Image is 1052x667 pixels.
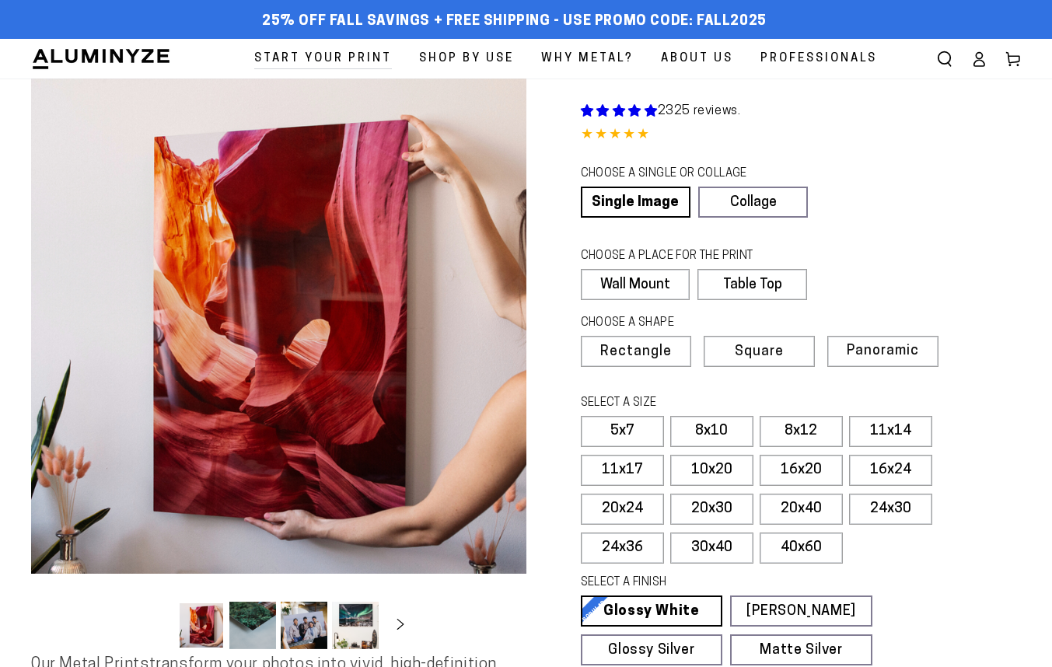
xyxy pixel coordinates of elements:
[581,494,664,525] label: 20x24
[760,455,843,486] label: 16x20
[243,39,404,79] a: Start Your Print
[581,187,690,218] a: Single Image
[31,79,526,654] media-gallery: Gallery Viewer
[670,533,753,564] label: 30x40
[178,602,225,649] button: Load image 1 in gallery view
[581,315,795,332] legend: CHOOSE A SHAPE
[581,166,794,183] legend: CHOOSE A SINGLE OR COLLAGE
[332,602,379,649] button: Load image 4 in gallery view
[383,608,418,642] button: Slide right
[529,39,645,79] a: Why Metal?
[849,416,932,447] label: 11x14
[254,48,392,69] span: Start Your Print
[581,248,793,265] legend: CHOOSE A PLACE FOR THE PRINT
[229,602,276,649] button: Load image 2 in gallery view
[698,187,808,218] a: Collage
[281,602,327,649] button: Load image 3 in gallery view
[697,269,807,300] label: Table Top
[649,39,745,79] a: About Us
[581,634,723,665] a: Glossy Silver
[670,416,753,447] label: 8x10
[581,416,664,447] label: 5x7
[139,608,173,642] button: Slide left
[581,269,690,300] label: Wall Mount
[760,416,843,447] label: 8x12
[847,344,919,358] span: Panoramic
[670,455,753,486] label: 10x20
[849,494,932,525] label: 24x30
[661,48,733,69] span: About Us
[849,455,932,486] label: 16x24
[581,574,839,592] legend: SELECT A FINISH
[749,39,889,79] a: Professionals
[541,48,634,69] span: Why Metal?
[730,595,872,627] a: [PERSON_NAME]
[735,345,784,359] span: Square
[581,395,839,412] legend: SELECT A SIZE
[581,595,723,627] a: Glossy White
[581,533,664,564] label: 24x36
[928,42,962,76] summary: Search our site
[581,455,664,486] label: 11x17
[760,48,877,69] span: Professionals
[581,124,1022,147] div: 4.85 out of 5.0 stars
[31,47,171,71] img: Aluminyze
[730,634,872,665] a: Matte Silver
[262,13,767,30] span: 25% off FALL Savings + Free Shipping - Use Promo Code: FALL2025
[760,533,843,564] label: 40x60
[600,345,672,359] span: Rectangle
[670,494,753,525] label: 20x30
[760,494,843,525] label: 20x40
[407,39,526,79] a: Shop By Use
[419,48,514,69] span: Shop By Use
